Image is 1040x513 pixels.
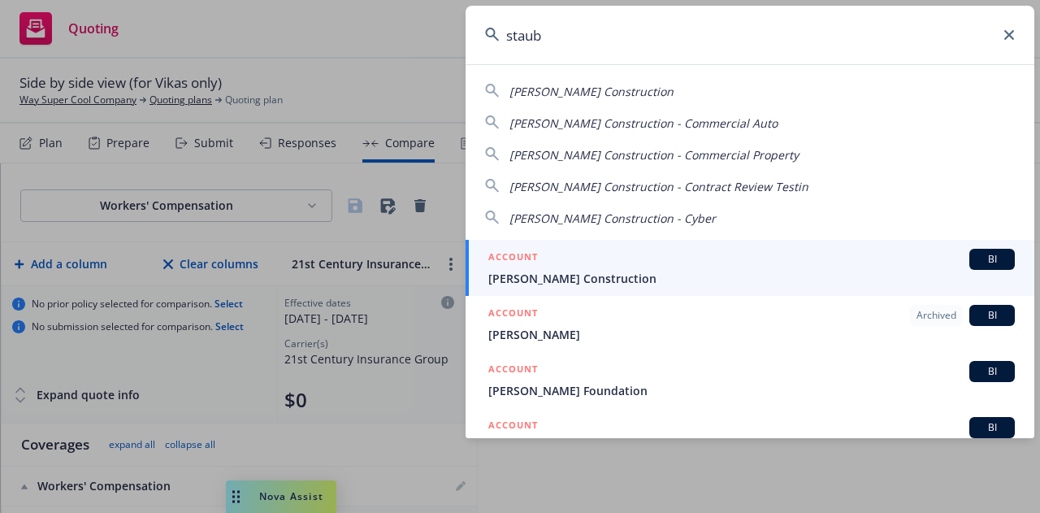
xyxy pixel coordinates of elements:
[488,361,538,380] h5: ACCOUNT
[466,296,1034,352] a: ACCOUNTArchivedBI[PERSON_NAME]
[976,308,1008,323] span: BI
[509,147,799,163] span: [PERSON_NAME] Construction - Commercial Property
[976,420,1008,435] span: BI
[466,240,1034,296] a: ACCOUNTBI[PERSON_NAME] Construction
[466,408,1034,481] a: ACCOUNTBI
[509,84,674,99] span: [PERSON_NAME] Construction
[509,179,808,194] span: [PERSON_NAME] Construction - Contract Review Testin
[488,305,538,324] h5: ACCOUNT
[466,6,1034,64] input: Search...
[509,211,716,226] span: [PERSON_NAME] Construction - Cyber
[488,270,1015,287] span: [PERSON_NAME] Construction
[466,352,1034,408] a: ACCOUNTBI[PERSON_NAME] Foundation
[488,326,1015,343] span: [PERSON_NAME]
[976,252,1008,267] span: BI
[488,249,538,268] h5: ACCOUNT
[916,308,956,323] span: Archived
[509,115,778,131] span: [PERSON_NAME] Construction - Commercial Auto
[488,382,1015,399] span: [PERSON_NAME] Foundation
[976,364,1008,379] span: BI
[488,417,538,437] h5: ACCOUNT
